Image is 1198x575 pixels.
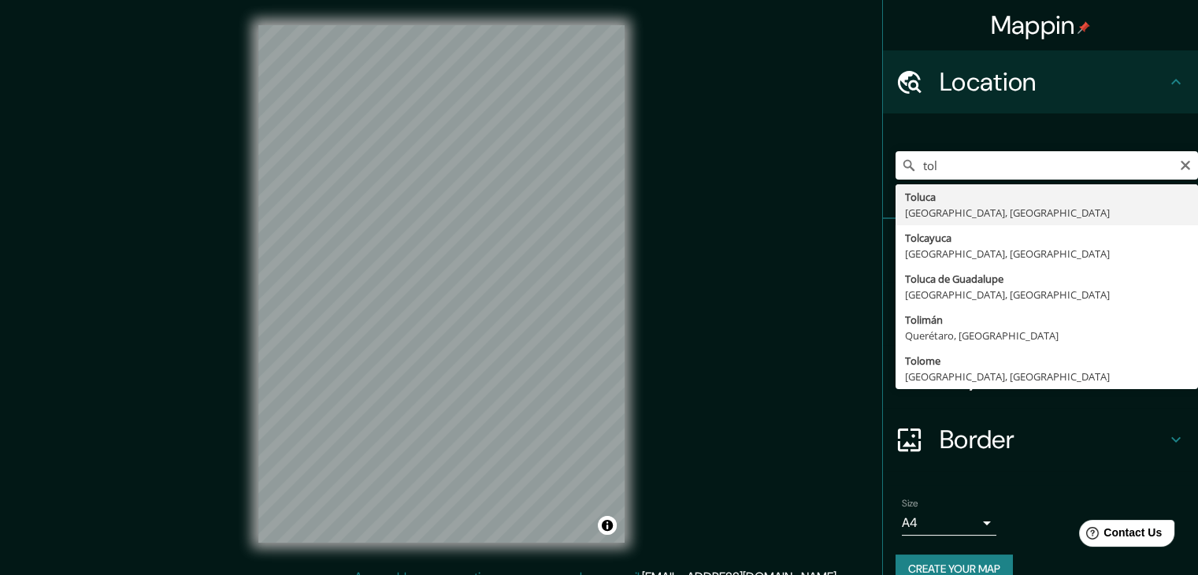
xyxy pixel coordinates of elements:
[902,510,996,536] div: A4
[905,353,1189,369] div: Tolome
[905,271,1189,287] div: Toluca de Guadalupe
[883,345,1198,408] div: Layout
[883,408,1198,471] div: Border
[991,9,1091,41] h4: Mappin
[905,189,1189,205] div: Toluca
[905,328,1189,343] div: Querétaro, [GEOGRAPHIC_DATA]
[883,219,1198,282] div: Pins
[905,205,1189,221] div: [GEOGRAPHIC_DATA], [GEOGRAPHIC_DATA]
[902,497,918,510] label: Size
[905,287,1189,302] div: [GEOGRAPHIC_DATA], [GEOGRAPHIC_DATA]
[1179,157,1192,172] button: Clear
[905,369,1189,384] div: [GEOGRAPHIC_DATA], [GEOGRAPHIC_DATA]
[1077,21,1090,34] img: pin-icon.png
[905,246,1189,262] div: [GEOGRAPHIC_DATA], [GEOGRAPHIC_DATA]
[905,230,1189,246] div: Tolcayuca
[1058,514,1181,558] iframe: Help widget launcher
[258,25,625,543] canvas: Map
[905,312,1189,328] div: Tolimán
[896,151,1198,180] input: Pick your city or area
[940,66,1166,98] h4: Location
[883,50,1198,113] div: Location
[940,424,1166,455] h4: Border
[598,516,617,535] button: Toggle attribution
[883,282,1198,345] div: Style
[940,361,1166,392] h4: Layout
